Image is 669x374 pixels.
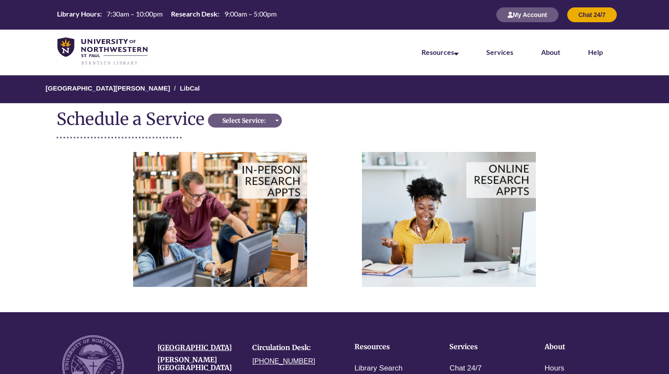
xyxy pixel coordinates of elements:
a: My Account [496,11,559,18]
span: 9:00am – 5:00pm [224,10,277,18]
a: LibCal [180,84,200,92]
span: 7:30am – 10:00pm [107,10,163,18]
a: About [541,48,560,56]
a: [PHONE_NUMBER] [252,357,315,365]
h4: Resources [355,343,423,351]
a: [GEOGRAPHIC_DATA] [157,343,232,352]
a: Help [588,48,603,56]
button: Select Service: [208,114,282,128]
img: Online Appointments [362,152,536,286]
button: My Account [496,7,559,22]
img: UNWSP Library Logo [57,37,147,66]
th: Research Desk: [167,9,221,19]
img: In person Appointments [133,152,307,286]
a: [GEOGRAPHIC_DATA][PERSON_NAME] [46,84,170,92]
a: Hours Today [54,9,280,20]
th: Library Hours: [54,9,103,19]
div: Select Service: [211,116,277,125]
a: Chat 24/7 [567,11,617,18]
a: Resources [421,48,458,56]
div: Schedule a Service [57,110,208,128]
button: Chat 24/7 [567,7,617,22]
h4: [PERSON_NAME][GEOGRAPHIC_DATA] [157,356,240,371]
a: Services [486,48,513,56]
nav: Breadcrumb [57,75,612,103]
h4: Services [449,343,518,351]
h4: Circulation Desk: [252,344,334,352]
h4: About [545,343,613,351]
